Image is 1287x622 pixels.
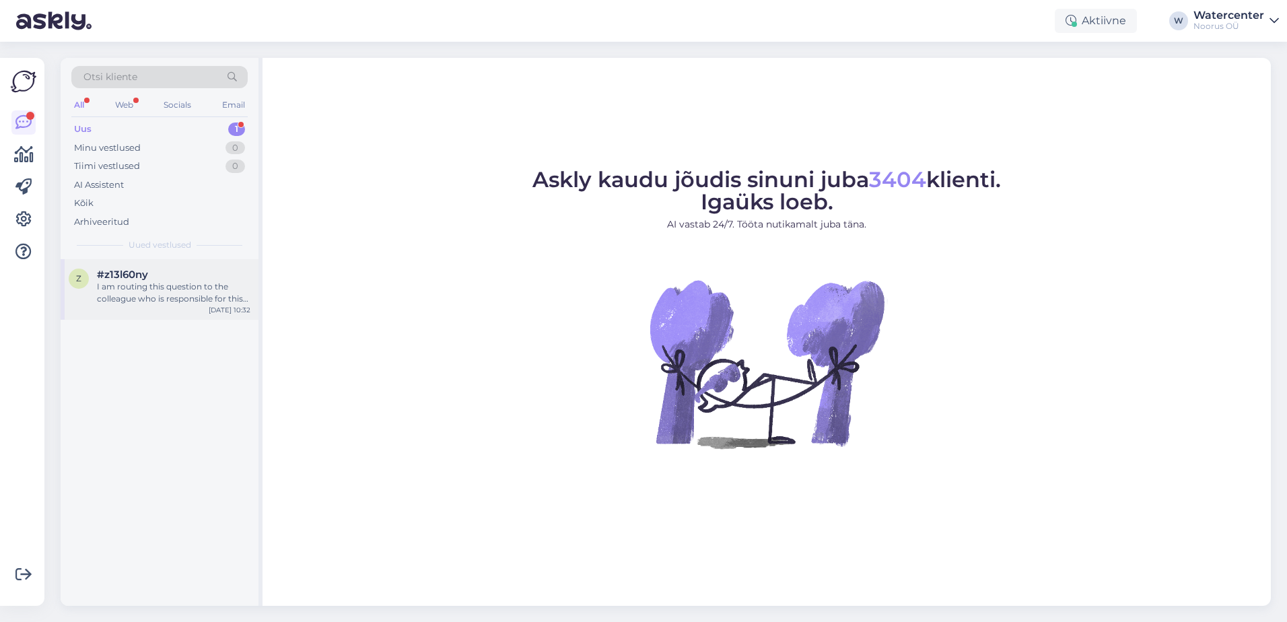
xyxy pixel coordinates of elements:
[219,96,248,114] div: Email
[74,160,140,173] div: Tiimi vestlused
[1193,21,1264,32] div: Noorus OÜ
[532,166,1001,215] span: Askly kaudu jõudis sinuni juba klienti. Igaüks loeb.
[532,217,1001,232] p: AI vastab 24/7. Tööta nutikamalt juba täna.
[1193,10,1279,32] a: WatercenterNoorus OÜ
[76,273,81,283] span: z
[209,305,250,315] div: [DATE] 10:32
[74,141,141,155] div: Minu vestlused
[161,96,194,114] div: Socials
[97,281,250,305] div: I am routing this question to the colleague who is responsible for this topic. The reply might ta...
[225,160,245,173] div: 0
[74,197,94,210] div: Kõik
[83,70,137,84] span: Otsi kliente
[74,215,129,229] div: Arhiveeritud
[1193,10,1264,21] div: Watercenter
[71,96,87,114] div: All
[11,69,36,94] img: Askly Logo
[74,178,124,192] div: AI Assistent
[646,242,888,485] img: No Chat active
[225,141,245,155] div: 0
[1169,11,1188,30] div: W
[129,239,191,251] span: Uued vestlused
[228,123,245,136] div: 1
[74,123,92,136] div: Uus
[1055,9,1137,33] div: Aktiivne
[97,269,148,281] span: #z13l60ny
[112,96,136,114] div: Web
[869,166,926,193] span: 3404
